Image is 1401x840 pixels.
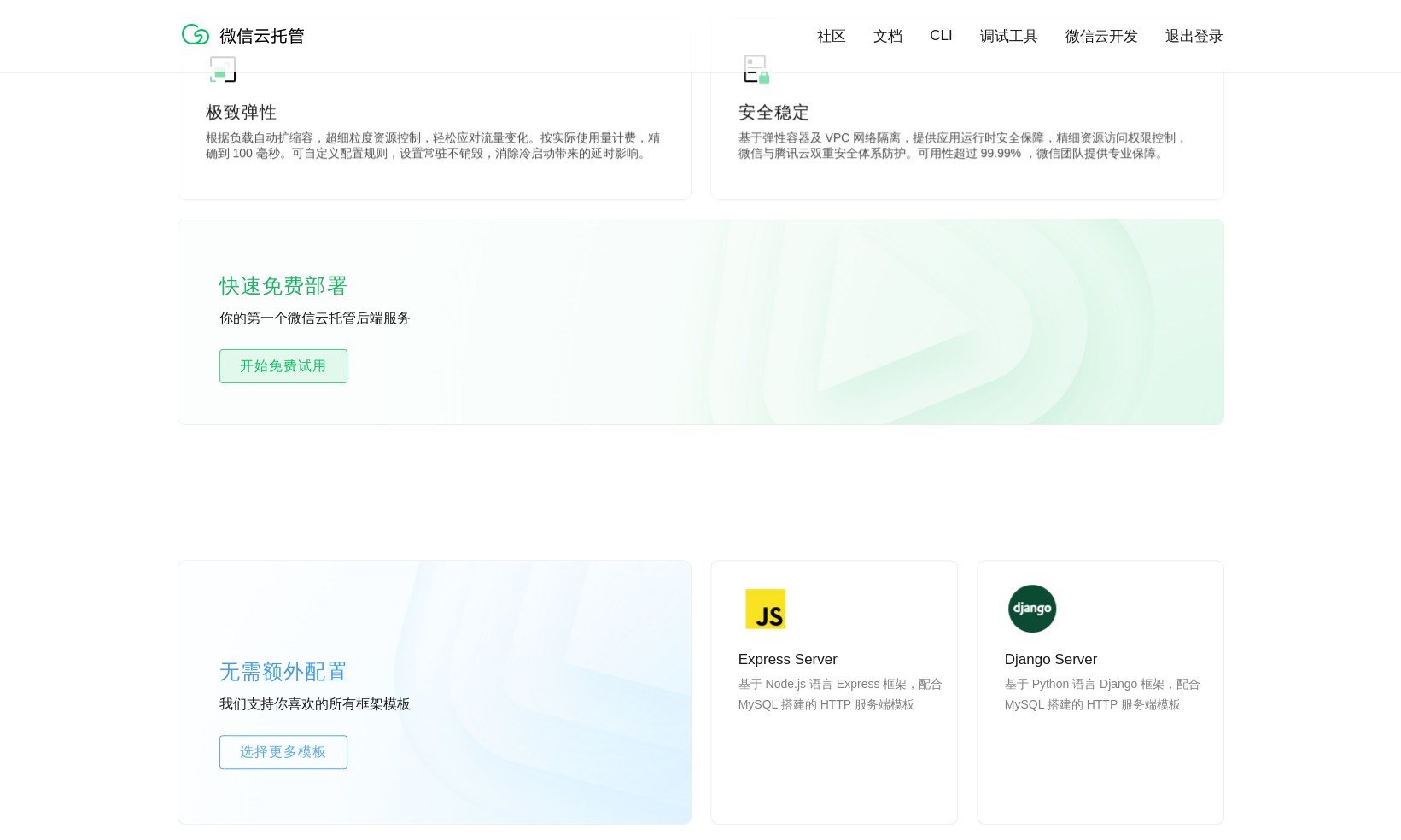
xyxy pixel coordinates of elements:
p: Django Server [1005,650,1210,670]
a: 文档 [873,26,902,46]
a: 微信云托管 [178,39,315,54]
a: 社区 [817,26,846,46]
p: 基于 Python 语言 Django 框架，配合 MySQL 搭建的 HTTP 服务端模板 [1005,674,1210,755]
a: 调试工具 [980,26,1038,46]
p: 安全稳定 [738,100,1196,124]
p: 极致弹性 [206,100,663,124]
p: Express Server [738,650,943,670]
p: 我们支持你喜欢的所有框架模板 [219,696,476,715]
p: 基于 Node.js 语言 Express 框架，配合 MySQL 搭建的 HTTP 服务端模板 [738,674,943,755]
a: 退出登录 [1165,26,1223,46]
img: 微信云托管 [178,17,315,51]
p: 基于弹性容器及 VPC 网络隔离，提供应用运行时安全保障，精细资源访问权限控制，微信与腾讯云双重安全体系防护。可用性超过 99.99% ，微信团队提供专业保障。 [738,131,1196,165]
p: 快速免费部署 [219,269,390,303]
a: CLI [930,27,952,44]
a: 微信云开发 [1065,26,1138,46]
span: 选择更多模板 [220,742,347,762]
span: 开始免费试用 [220,356,347,376]
p: 无需额外配置 [219,655,476,689]
p: 根据负载自动扩缩容，超细粒度资源控制，轻松应对流量变化。按实际使用量计费，精确到 100 毫秒。可自定义配置规则，设置常驻不销毁，消除冷启动带来的延时影响。 [206,131,663,165]
p: 你的第一个微信云托管后端服务 [219,310,476,329]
